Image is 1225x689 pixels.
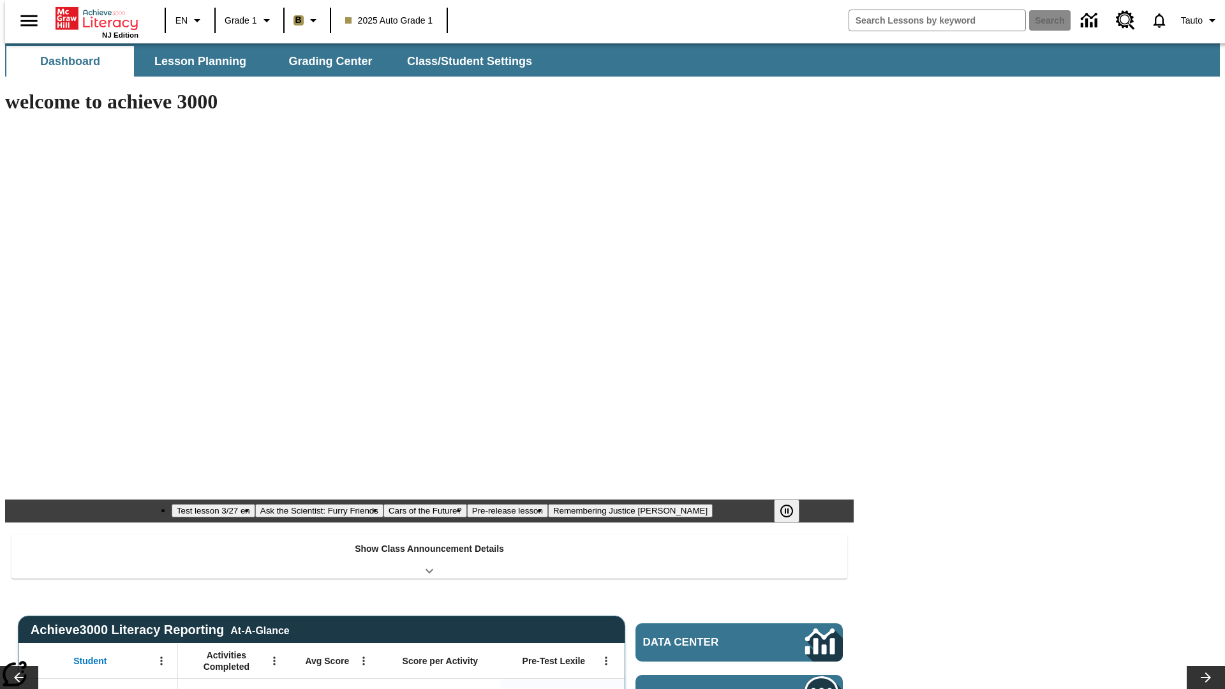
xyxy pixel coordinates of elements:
[1176,9,1225,32] button: Profile/Settings
[175,14,188,27] span: EN
[1108,3,1143,38] a: Resource Center, Will open in new tab
[6,46,134,77] button: Dashboard
[635,623,843,662] a: Data Center
[1187,666,1225,689] button: Lesson carousel, Next
[1181,14,1203,27] span: Tauto
[56,4,138,39] div: Home
[11,535,847,579] div: Show Class Announcement Details
[305,655,349,667] span: Avg Score
[345,14,433,27] span: 2025 Auto Grade 1
[5,43,1220,77] div: SubNavbar
[31,623,290,637] span: Achieve3000 Literacy Reporting
[383,504,467,517] button: Slide 3 Cars of the Future?
[225,14,257,27] span: Grade 1
[255,504,383,517] button: Slide 2 Ask the Scientist: Furry Friends
[184,649,269,672] span: Activities Completed
[643,636,762,649] span: Data Center
[774,500,812,522] div: Pause
[288,9,326,32] button: Boost Class color is light brown. Change class color
[548,504,713,517] button: Slide 5 Remembering Justice O'Connor
[1073,3,1108,38] a: Data Center
[403,655,479,667] span: Score per Activity
[219,9,279,32] button: Grade: Grade 1, Select a grade
[137,46,264,77] button: Lesson Planning
[267,46,394,77] button: Grading Center
[1143,4,1176,37] a: Notifications
[295,12,302,28] span: B
[170,9,211,32] button: Language: EN, Select a language
[5,46,544,77] div: SubNavbar
[597,651,616,670] button: Open Menu
[265,651,284,670] button: Open Menu
[56,6,138,31] a: Home
[523,655,586,667] span: Pre-Test Lexile
[10,2,48,40] button: Open side menu
[230,623,289,637] div: At-A-Glance
[355,542,504,556] p: Show Class Announcement Details
[397,46,542,77] button: Class/Student Settings
[102,31,138,39] span: NJ Edition
[5,90,854,114] h1: welcome to achieve 3000
[774,500,799,522] button: Pause
[467,504,548,517] button: Slide 4 Pre-release lesson
[354,651,373,670] button: Open Menu
[152,651,171,670] button: Open Menu
[73,655,107,667] span: Student
[849,10,1025,31] input: search field
[172,504,255,517] button: Slide 1 Test lesson 3/27 en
